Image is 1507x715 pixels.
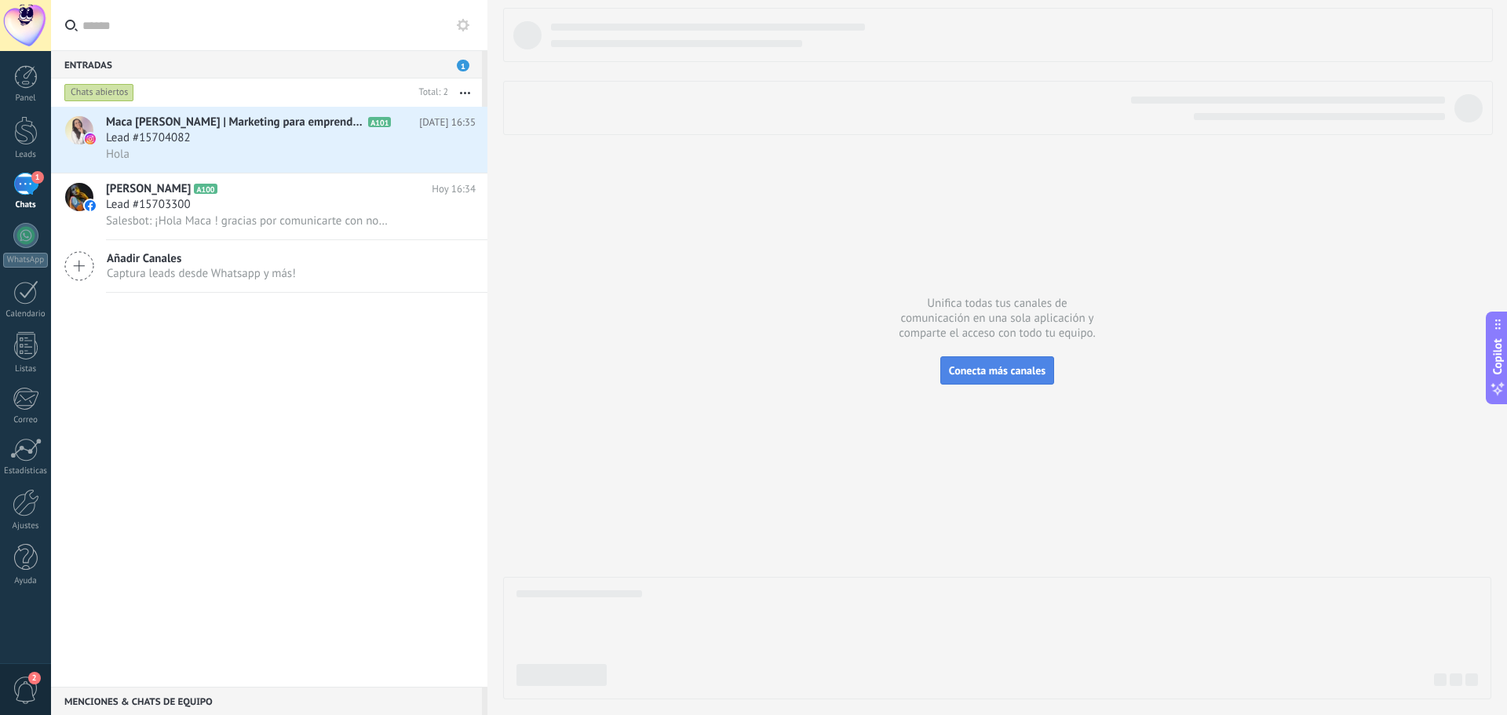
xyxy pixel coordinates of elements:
div: Estadísticas [3,466,49,476]
span: Hola [106,147,130,162]
span: Conecta más canales [949,363,1045,378]
div: Menciones & Chats de equipo [51,687,482,715]
div: Listas [3,364,49,374]
span: 1 [31,171,44,184]
button: Conecta más canales [940,356,1054,385]
a: avataricon[PERSON_NAME]A100Hoy 16:34Lead #15703300Salesbot: ¡Hola Maca ! gracias por comunicarte ... [51,173,487,239]
span: Añadir Canales [107,251,296,266]
div: Correo [3,415,49,425]
div: Ayuda [3,576,49,586]
span: A101 [368,117,391,127]
span: Salesbot: ¡Hola Maca ! gracias por comunicarte con nosotros. Daremos respuesta a tu mensaje lo mà... [106,213,389,228]
img: icon [85,200,96,211]
span: A100 [194,184,217,194]
img: icon [85,133,96,144]
button: Más [448,78,482,107]
div: Leads [3,150,49,160]
span: Lead #15703300 [106,197,191,213]
div: Ajustes [3,521,49,531]
div: Entradas [51,50,482,78]
a: avatariconMaca [PERSON_NAME] | Marketing para emprendedorasA101[DATE] 16:35Lead #15704082Hola [51,107,487,173]
span: Lead #15704082 [106,130,191,146]
span: Captura leads desde Whatsapp y más! [107,266,296,281]
span: Maca [PERSON_NAME] | Marketing para emprendedoras [106,115,365,130]
div: Chats abiertos [64,83,134,102]
span: 1 [457,60,469,71]
div: Total: 2 [413,85,448,100]
span: Hoy 16:34 [432,181,476,197]
span: [DATE] 16:35 [419,115,476,130]
div: Panel [3,93,49,104]
div: Calendario [3,309,49,319]
span: 2 [28,672,41,684]
div: WhatsApp [3,253,48,268]
div: Chats [3,200,49,210]
span: [PERSON_NAME] [106,181,191,197]
span: Copilot [1490,338,1505,374]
